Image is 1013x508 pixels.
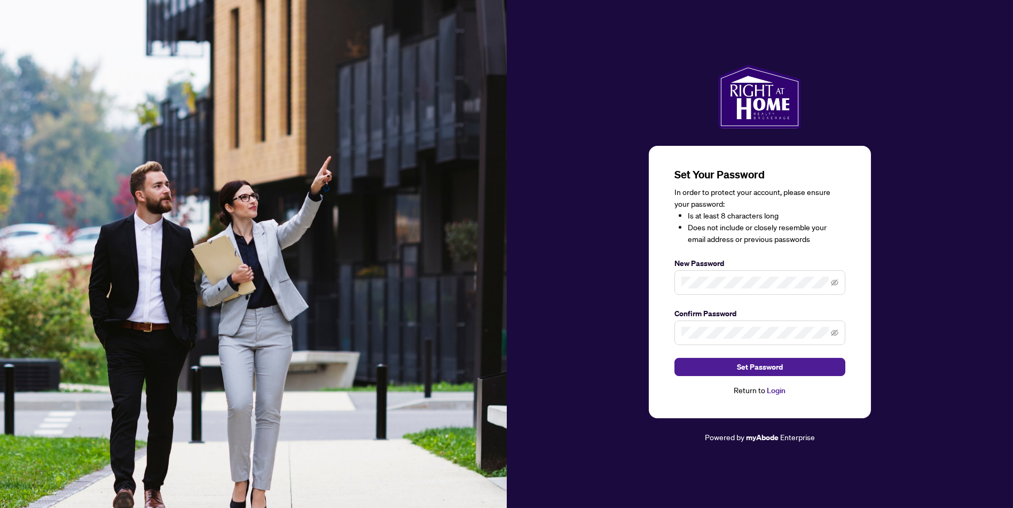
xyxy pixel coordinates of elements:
span: eye-invisible [831,279,838,286]
div: Return to [674,385,845,397]
span: eye-invisible [831,329,838,337]
span: Enterprise [780,432,815,442]
label: New Password [674,257,845,269]
button: Set Password [674,358,845,376]
a: myAbode [746,432,779,443]
a: Login [767,386,786,395]
span: Powered by [705,432,744,442]
li: Is at least 8 characters long [688,210,845,222]
h3: Set Your Password [674,167,845,182]
img: ma-logo [718,65,801,129]
span: Set Password [737,358,783,376]
div: In order to protect your account, please ensure your password: [674,186,845,245]
label: Confirm Password [674,308,845,319]
li: Does not include or closely resemble your email address or previous passwords [688,222,845,245]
